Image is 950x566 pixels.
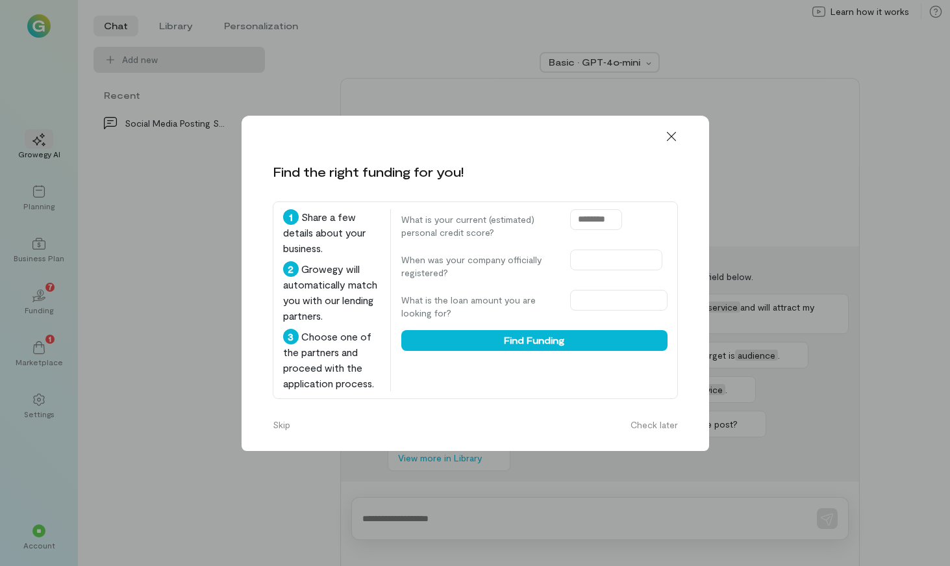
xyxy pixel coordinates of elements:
[283,329,380,391] div: Choose one of the partners and proceed with the application process.
[283,261,299,277] div: 2
[401,213,557,239] label: What is your current (estimated) personal credit score?
[401,294,557,320] label: What is the loan amount you are looking for?
[265,415,298,435] button: Skip
[283,329,299,344] div: 3
[283,261,380,324] div: Growegy will automatically match you with our lending partners.
[401,330,668,351] button: Find Funding
[623,415,686,435] button: Check later
[283,209,299,225] div: 1
[283,209,380,256] div: Share a few details about your business.
[401,253,557,279] label: When was your company officially registered?
[273,162,464,181] div: Find the right funding for you!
